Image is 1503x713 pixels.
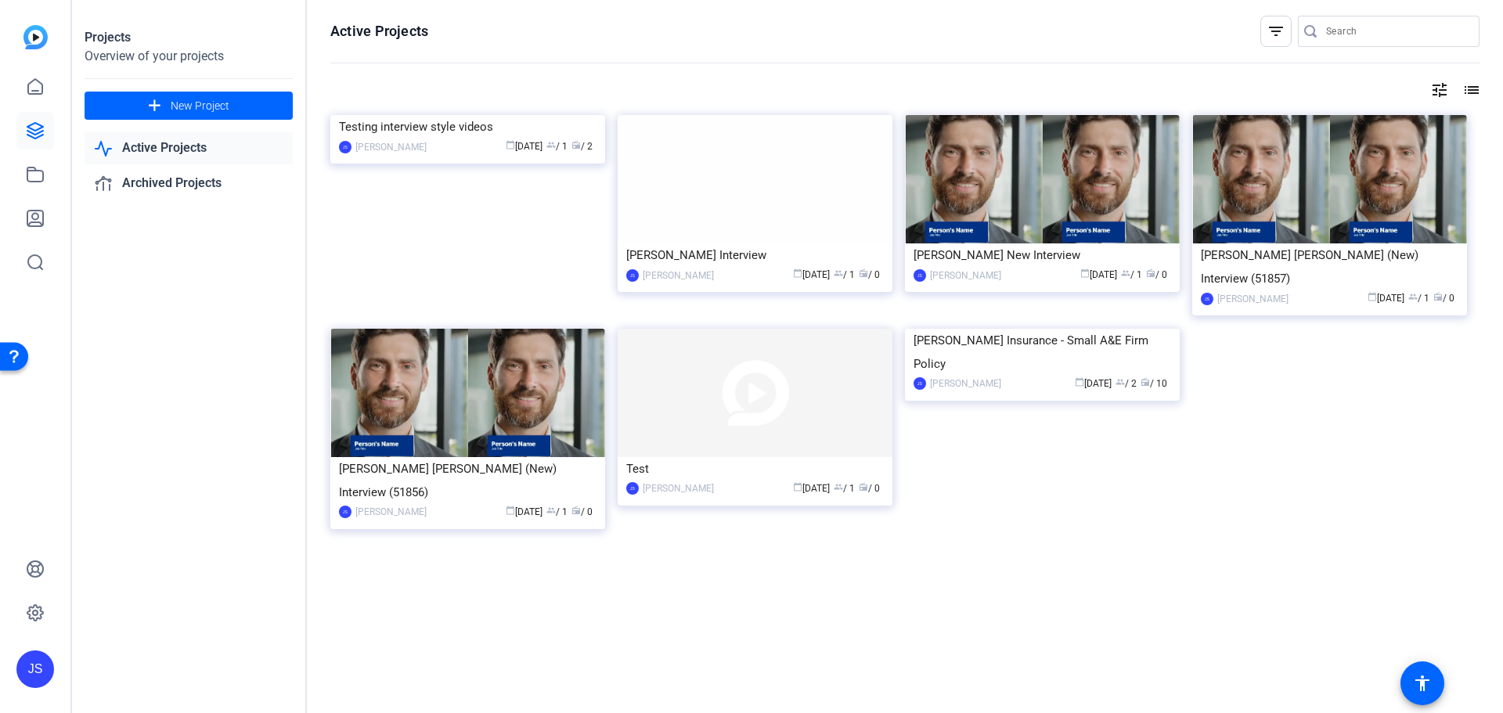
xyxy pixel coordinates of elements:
span: / 1 [1121,269,1142,280]
span: radio [1433,292,1443,301]
div: JS [626,482,639,495]
span: calendar_today [1075,377,1084,387]
div: JS [1201,293,1213,305]
span: / 0 [1433,293,1454,304]
div: [PERSON_NAME] New Interview [914,243,1171,267]
span: [DATE] [1075,378,1112,389]
mat-icon: list [1461,81,1480,99]
span: / 10 [1141,378,1167,389]
span: [DATE] [1080,269,1117,280]
div: [PERSON_NAME] [355,139,427,155]
span: radio [1141,377,1150,387]
div: JS [626,269,639,282]
span: New Project [171,98,229,114]
span: group [1116,377,1125,387]
span: group [1408,292,1418,301]
span: calendar_today [793,482,802,492]
span: / 0 [859,269,880,280]
span: group [546,140,556,149]
span: radio [571,506,581,515]
span: [DATE] [793,269,830,280]
span: calendar_today [1080,268,1090,278]
a: Active Projects [85,132,293,164]
div: JS [914,269,926,282]
span: radio [571,140,581,149]
mat-icon: filter_list [1267,22,1285,41]
h1: Active Projects [330,22,428,41]
span: / 2 [571,141,593,152]
div: [PERSON_NAME] [1217,291,1289,307]
span: radio [1146,268,1155,278]
img: blue-gradient.svg [23,25,48,49]
div: Overview of your projects [85,47,293,66]
span: calendar_today [506,140,515,149]
span: [DATE] [1368,293,1404,304]
span: / 2 [1116,378,1137,389]
span: [DATE] [506,141,542,152]
span: calendar_today [506,506,515,515]
div: Projects [85,28,293,47]
div: [PERSON_NAME] [930,268,1001,283]
span: / 1 [834,483,855,494]
div: JS [914,377,926,390]
div: JS [339,506,351,518]
div: [PERSON_NAME] Insurance - Small A&E Firm Policy [914,329,1171,376]
span: group [546,506,556,515]
span: calendar_today [1368,292,1377,301]
div: [PERSON_NAME] [930,376,1001,391]
span: group [834,482,843,492]
mat-icon: tune [1430,81,1449,99]
div: [PERSON_NAME] [643,268,714,283]
span: radio [859,268,868,278]
div: [PERSON_NAME] [PERSON_NAME] (New) Interview (51856) [339,457,597,504]
div: JS [339,141,351,153]
span: [DATE] [793,483,830,494]
span: / 0 [1146,269,1167,280]
input: Search [1326,22,1467,41]
span: / 1 [546,506,568,517]
span: radio [859,482,868,492]
span: group [834,268,843,278]
span: [DATE] [506,506,542,517]
mat-icon: accessibility [1413,674,1432,693]
mat-icon: add [145,96,164,116]
div: [PERSON_NAME] [643,481,714,496]
div: [PERSON_NAME] Interview [626,243,884,267]
div: Test [626,457,884,481]
span: / 1 [1408,293,1429,304]
span: / 0 [859,483,880,494]
a: Archived Projects [85,167,293,200]
div: Testing interview style videos [339,115,597,139]
span: / 0 [571,506,593,517]
span: / 1 [834,269,855,280]
div: JS [16,650,54,688]
span: group [1121,268,1130,278]
button: New Project [85,92,293,120]
span: / 1 [546,141,568,152]
div: [PERSON_NAME] [PERSON_NAME] (New) Interview (51857) [1201,243,1458,290]
span: calendar_today [793,268,802,278]
div: [PERSON_NAME] [355,504,427,520]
